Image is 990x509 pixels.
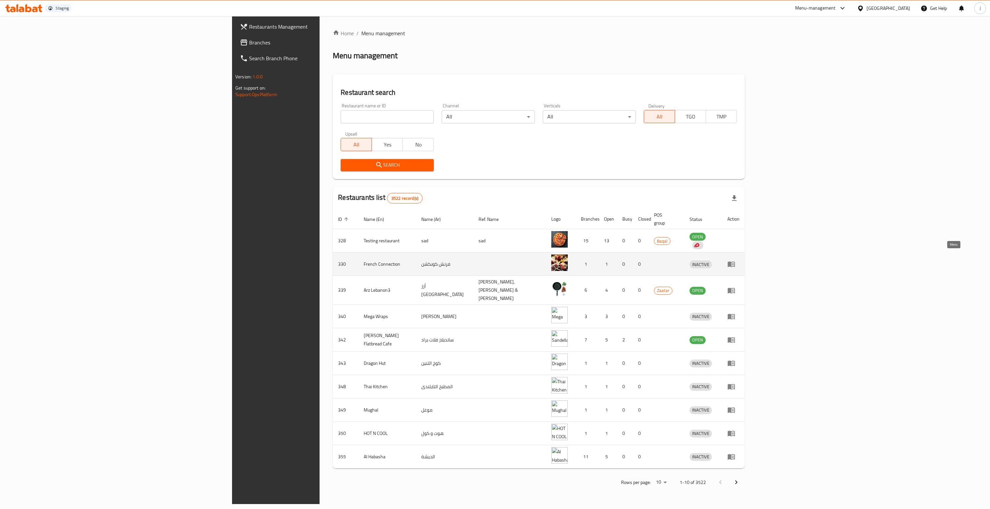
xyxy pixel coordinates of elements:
td: 0 [633,352,649,375]
span: Search [346,161,429,169]
a: Search Branch Phone [235,50,397,66]
nav: breadcrumb [333,29,745,37]
td: 0 [633,305,649,328]
td: 0 [633,445,649,469]
th: Open [599,209,617,229]
span: Baqal [654,237,670,245]
div: Export file [726,190,742,206]
span: All [344,140,369,149]
td: 1 [599,253,617,276]
td: 7 [576,328,599,352]
td: 0 [633,229,649,253]
input: Search for restaurant name or ID.. [341,110,434,123]
td: sad [473,229,546,253]
td: 0 [617,253,633,276]
span: Search Branch Phone [249,54,392,62]
div: Menu [727,336,740,344]
p: Rows per page: [621,478,651,487]
div: Menu [727,453,740,461]
a: Branches [235,35,397,50]
a: Restaurants Management [235,19,397,35]
label: Delivery [648,103,665,108]
button: TGO [675,110,706,123]
div: INACTIVE [690,313,712,321]
td: 11 [576,445,599,469]
div: INACTIVE [690,383,712,391]
td: 0 [633,422,649,445]
td: موغل [416,398,473,422]
th: Closed [633,209,649,229]
span: Name (En) [364,215,393,223]
div: OPEN [690,287,706,295]
img: Al Habasha [551,447,568,464]
td: 0 [617,398,633,422]
div: Menu-management [795,4,836,12]
td: 15 [576,229,599,253]
span: TMP [709,112,734,121]
div: Total records count [387,193,423,203]
div: INACTIVE [690,430,712,438]
label: Upsell [345,131,357,136]
td: [PERSON_NAME],[PERSON_NAME] & [PERSON_NAME] [473,276,546,305]
td: الحبشة [416,445,473,469]
td: 5 [599,445,617,469]
th: Busy [617,209,633,229]
img: HOT N COOL [551,424,568,440]
th: Action [722,209,745,229]
span: Get support on: [235,84,266,92]
p: 1-10 of 3522 [680,478,706,487]
button: All [341,138,372,151]
div: Menu [727,359,740,367]
img: Testing restaurant [551,231,568,248]
h2: Restaurants list [338,193,423,203]
td: 0 [617,352,633,375]
td: sad [416,229,473,253]
div: Menu [727,406,740,414]
td: 0 [617,422,633,445]
span: J [979,5,981,12]
td: 4 [599,276,617,305]
div: Staging [56,6,69,11]
span: Ref. Name [479,215,507,223]
td: فرنش كونكشن [416,253,473,276]
span: INACTIVE [690,453,712,461]
td: 1 [576,375,599,398]
div: OPEN [690,336,706,344]
span: INACTIVE [690,383,712,390]
span: POS group [654,211,676,227]
td: 0 [633,398,649,422]
td: 0 [633,253,649,276]
span: Restaurants Management [249,23,392,31]
div: Menu [727,312,740,320]
td: 1 [599,398,617,422]
span: INACTIVE [690,360,712,367]
td: 0 [617,305,633,328]
img: Dragon Hut [551,354,568,370]
span: INACTIVE [690,261,712,268]
td: 1 [599,422,617,445]
span: 1.0.0 [252,72,263,81]
td: 0 [617,375,633,398]
td: 0 [633,328,649,352]
img: Sandella's Flatbread Cafe [551,330,568,347]
td: 2 [617,328,633,352]
td: 5 [599,328,617,352]
span: Status [690,215,711,223]
td: 1 [576,352,599,375]
span: Zaatar [654,287,672,294]
img: Mega Wraps [551,307,568,323]
button: TMP [706,110,737,123]
span: INACTIVE [690,406,712,414]
span: TGO [678,112,703,121]
span: INACTIVE [690,430,712,437]
td: [PERSON_NAME] [416,305,473,328]
div: Indicates that the vendor menu management has been moved to DH Catalog service [692,241,703,249]
button: Search [341,159,434,171]
td: 3 [599,305,617,328]
h2: Restaurant search [341,88,737,97]
td: سانديلاز فلات براد [416,328,473,352]
div: Menu [727,429,740,437]
div: [GEOGRAPHIC_DATA] [867,5,910,12]
span: ID [338,215,351,223]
